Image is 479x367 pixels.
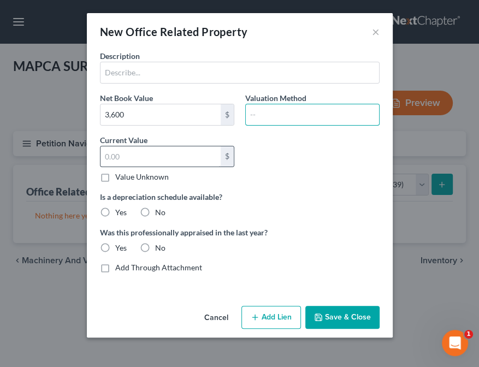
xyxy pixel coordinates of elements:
[372,25,380,38] button: ×
[464,330,473,339] span: 1
[115,242,127,253] label: Yes
[305,306,380,329] button: Save & Close
[115,262,202,273] label: Add Through Attachment
[100,104,221,125] input: 0.00
[100,24,248,39] div: New Office Related Property
[241,306,301,329] button: Add Lien
[221,146,234,167] div: $
[100,146,221,167] input: 0.00
[100,92,153,104] label: Net Book Value
[100,191,380,203] label: Is a depreciation schedule available?
[155,242,165,253] label: No
[196,307,237,329] button: Cancel
[100,134,147,146] label: Current Value
[100,50,140,62] label: Description
[100,62,379,83] input: Describe...
[245,92,306,104] label: Valuation Method
[155,207,165,218] label: No
[100,227,380,238] label: Was this professionally appraised in the last year?
[115,207,127,218] label: Yes
[246,104,379,125] input: --
[115,171,169,182] label: Value Unknown
[221,104,234,125] div: $
[442,330,468,356] iframe: Intercom live chat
